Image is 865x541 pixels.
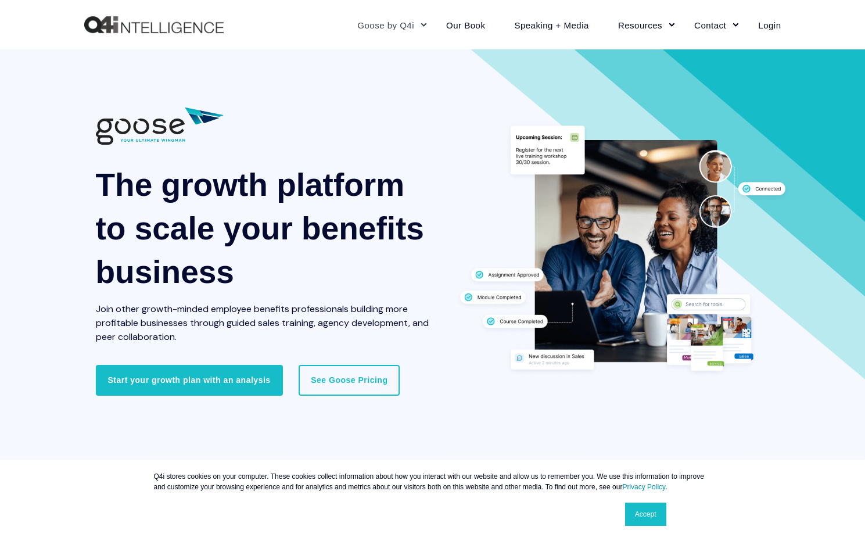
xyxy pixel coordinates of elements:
a: Accept [625,503,666,526]
img: Two professionals working together at a desk surrounded by graphics displaying different features... [453,120,793,379]
a: Back to Home [84,16,224,34]
a: See Goose Pricing [299,365,400,395]
span: The growth platform to scale your benefits business [96,167,424,290]
span: Join other growth-minded employee benefits professionals building more profitable businesses thro... [96,303,429,343]
p: Q4i stores cookies on your computer. These cookies collect information about how you interact wit... [154,471,712,492]
img: 01882 Goose Q4i Logo wTag-CC [96,108,224,145]
img: Q4intelligence, LLC logo [84,16,224,34]
a: Start your growth plan with an analysis [96,365,283,395]
a: Privacy Policy [622,483,665,491]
